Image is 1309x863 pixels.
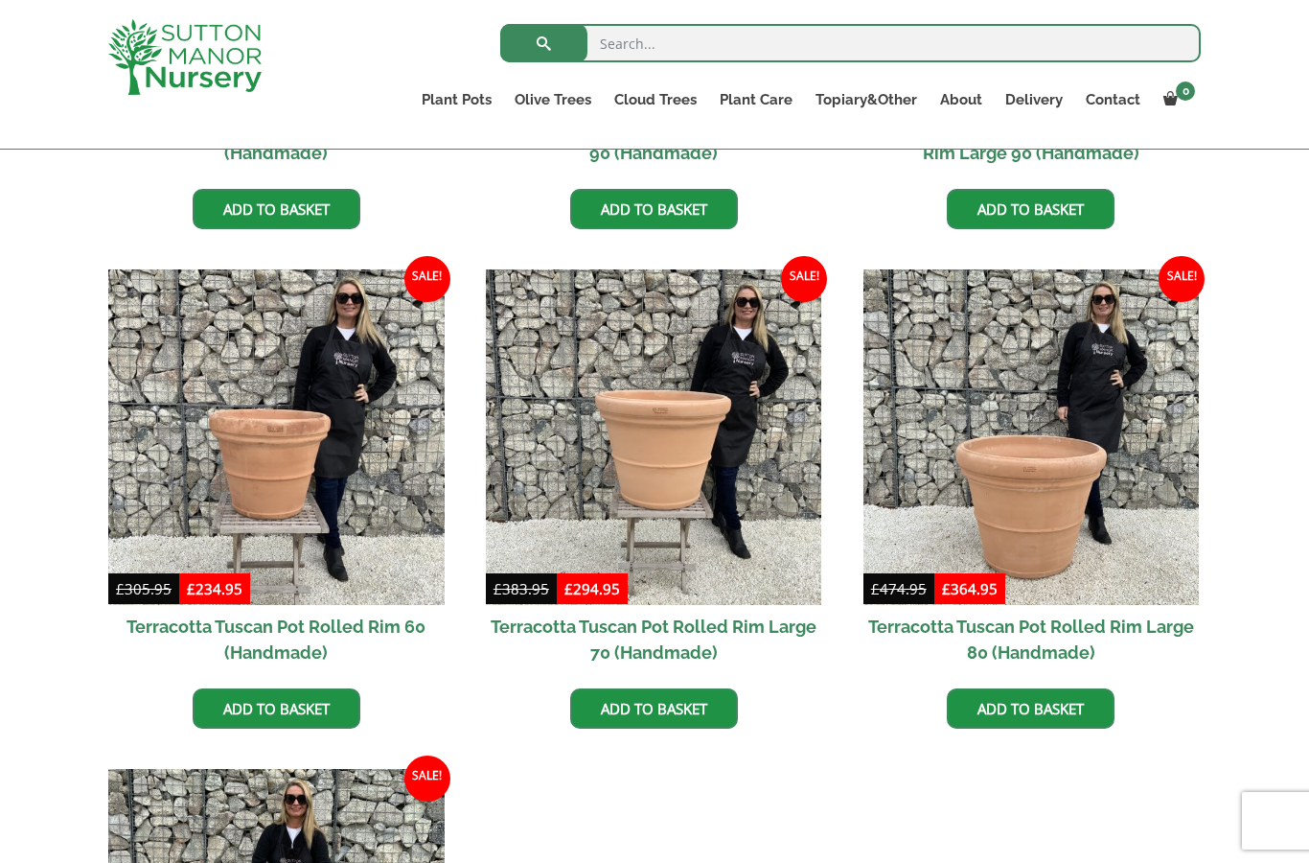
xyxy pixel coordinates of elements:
[942,579,951,598] span: £
[116,579,172,598] bdi: 305.95
[494,579,502,598] span: £
[193,688,360,729] a: Add to basket: “Terracotta Tuscan Pot Rolled Rim 60 (Handmade)”
[863,605,1200,674] h2: Terracotta Tuscan Pot Rolled Rim Large 80 (Handmade)
[486,269,822,675] a: Sale! Terracotta Tuscan Pot Rolled Rim Large 70 (Handmade)
[1159,256,1205,302] span: Sale!
[994,86,1074,113] a: Delivery
[404,756,450,802] span: Sale!
[108,269,445,675] a: Sale! Terracotta Tuscan Pot Rolled Rim 60 (Handmade)
[708,86,804,113] a: Plant Care
[863,269,1200,675] a: Sale! Terracotta Tuscan Pot Rolled Rim Large 80 (Handmade)
[410,86,503,113] a: Plant Pots
[486,605,822,674] h2: Terracotta Tuscan Pot Rolled Rim Large 70 (Handmade)
[570,189,738,229] a: Add to basket: “Terracotta Tuscan Pot Rolled Rim Large 90 (Handmade)”
[1176,82,1195,101] span: 0
[603,86,708,113] a: Cloud Trees
[193,189,360,229] a: Add to basket: “Terracotta Tuscan Pot Rolled Rim 65 (Handmade)”
[781,256,827,302] span: Sale!
[1074,86,1152,113] a: Contact
[108,605,445,674] h2: Terracotta Tuscan Pot Rolled Rim 60 (Handmade)
[116,579,125,598] span: £
[804,86,929,113] a: Topiary&Other
[947,189,1114,229] a: Add to basket: “Terracotta Tuscan Pot Garland Rolled Rim Large 90 (Handmade)”
[500,24,1201,62] input: Search...
[108,19,262,95] img: logo
[564,579,573,598] span: £
[871,579,927,598] bdi: 474.95
[942,579,998,598] bdi: 364.95
[564,579,620,598] bdi: 294.95
[863,269,1200,606] img: Terracotta Tuscan Pot Rolled Rim Large 80 (Handmade)
[947,688,1114,729] a: Add to basket: “Terracotta Tuscan Pot Rolled Rim Large 80 (Handmade)”
[929,86,994,113] a: About
[494,579,549,598] bdi: 383.95
[108,269,445,606] img: Terracotta Tuscan Pot Rolled Rim 60 (Handmade)
[503,86,603,113] a: Olive Trees
[404,256,450,302] span: Sale!
[187,579,242,598] bdi: 234.95
[486,269,822,606] img: Terracotta Tuscan Pot Rolled Rim Large 70 (Handmade)
[570,688,738,729] a: Add to basket: “Terracotta Tuscan Pot Rolled Rim Large 70 (Handmade)”
[187,579,195,598] span: £
[1152,86,1201,113] a: 0
[871,579,880,598] span: £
